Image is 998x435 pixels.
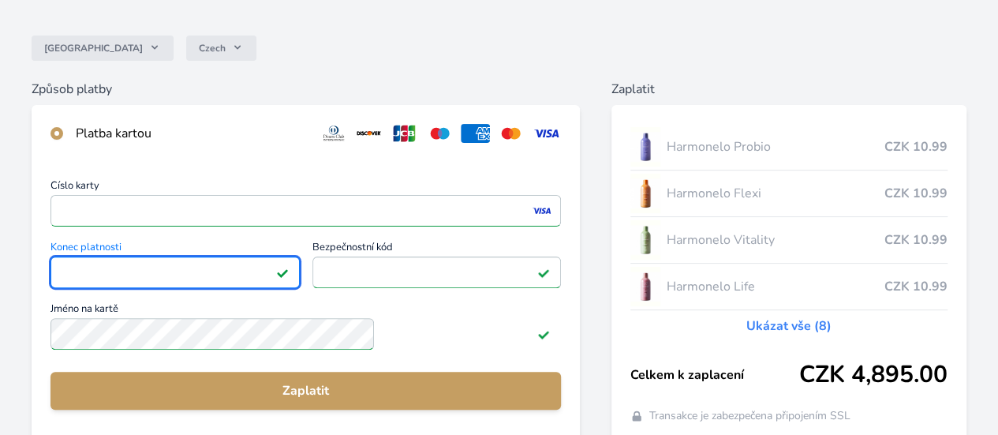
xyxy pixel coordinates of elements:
span: Bezpečnostní kód [312,242,562,257]
span: Transakce je zabezpečena připojením SSL [649,408,850,424]
img: Platné pole [537,266,550,279]
iframe: Iframe pro datum vypršení platnosti [58,261,293,283]
span: CZK 10.99 [884,137,948,156]
img: Platné pole [276,266,289,279]
a: Ukázat vše (8) [746,317,832,336]
span: Harmonelo Flexi [667,184,884,203]
iframe: Iframe pro bezpečnostní kód [320,261,555,283]
input: Jméno na kartěPlatné pole [50,318,374,350]
span: [GEOGRAPHIC_DATA] [44,42,143,54]
span: Celkem k zaplacení [630,366,799,384]
span: CZK 10.99 [884,277,948,296]
img: CLEAN_LIFE_se_stinem_x-lo.jpg [630,267,660,306]
span: Číslo karty [50,181,561,195]
span: Czech [199,42,226,54]
span: Konec platnosti [50,242,300,257]
span: CZK 4,895.00 [799,361,948,389]
h6: Zaplatit [611,80,966,99]
img: CLEAN_FLEXI_se_stinem_x-hi_(1)-lo.jpg [630,174,660,213]
div: Platba kartou [76,124,307,143]
img: diners.svg [320,124,349,143]
img: CLEAN_VITALITY_se_stinem_x-lo.jpg [630,220,660,260]
button: Zaplatit [50,372,561,410]
span: Harmonelo Vitality [667,231,884,249]
img: amex.svg [461,124,490,143]
img: Platné pole [537,328,550,340]
span: Harmonelo Life [667,277,884,296]
button: [GEOGRAPHIC_DATA] [32,36,174,61]
img: mc.svg [496,124,525,143]
img: discover.svg [354,124,383,143]
img: visa [531,204,552,218]
iframe: Iframe pro číslo karty [58,200,554,222]
img: visa.svg [532,124,561,143]
img: CLEAN_PROBIO_se_stinem_x-lo.jpg [630,127,660,167]
span: Harmonelo Probio [667,137,884,156]
span: CZK 10.99 [884,184,948,203]
span: CZK 10.99 [884,231,948,249]
img: maestro.svg [425,124,454,143]
img: jcb.svg [390,124,419,143]
span: Jméno na kartě [50,304,561,318]
h6: Způsob platby [32,80,580,99]
span: Zaplatit [63,381,548,400]
button: Czech [186,36,256,61]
